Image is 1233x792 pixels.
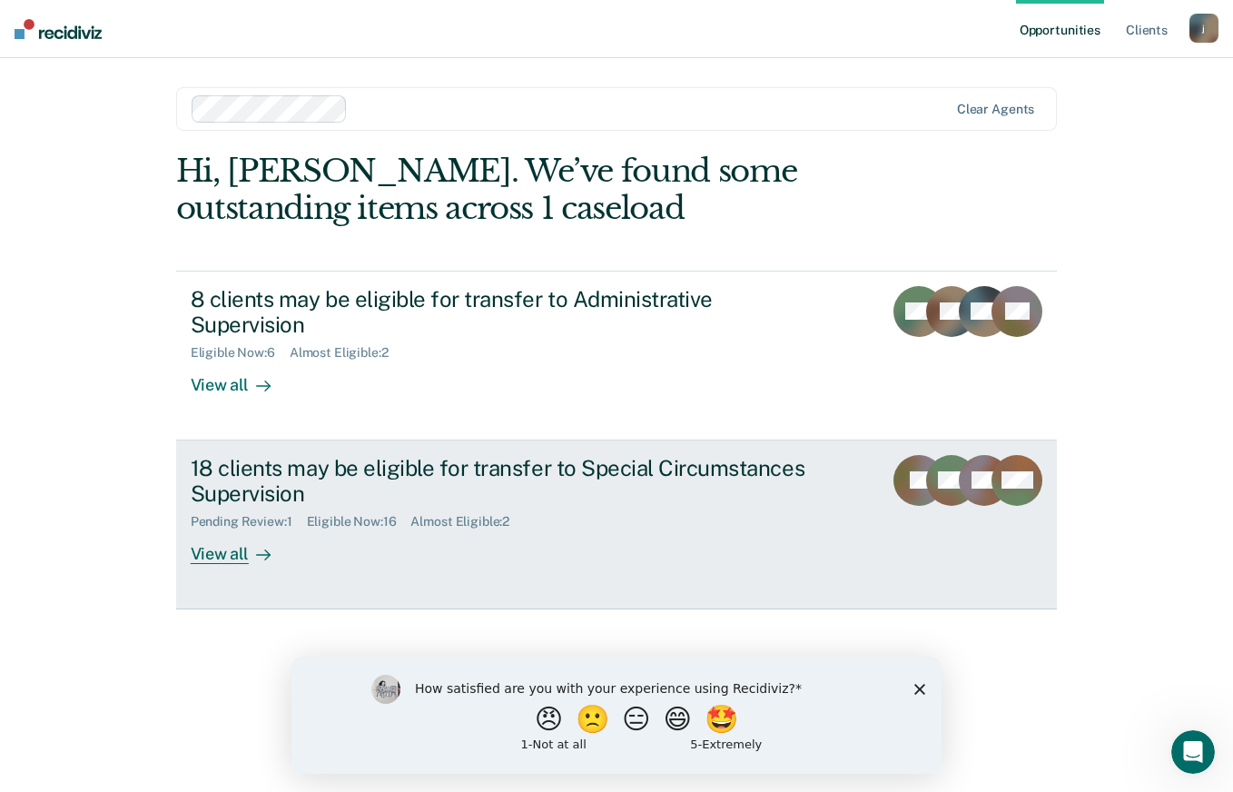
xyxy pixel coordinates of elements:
div: View all [191,530,292,565]
div: 18 clients may be eligible for transfer to Special Circumstances Supervision [191,455,828,508]
div: Eligible Now : 6 [191,345,290,361]
div: View all [191,361,292,396]
iframe: Survey by Kim from Recidiviz [291,657,942,774]
a: 8 clients may be eligible for transfer to Administrative SupervisionEligible Now:6Almost Eligible... [176,271,1058,441]
div: 8 clients may be eligible for transfer to Administrative Supervision [191,286,828,339]
iframe: Intercom live chat [1171,730,1215,774]
button: j [1189,14,1218,43]
div: Almost Eligible : 2 [410,514,524,530]
div: Hi, [PERSON_NAME]. We’ve found some outstanding items across 1 caseload [176,153,881,227]
img: Recidiviz [15,19,102,39]
a: 18 clients may be eligible for transfer to Special Circumstances SupervisionPending Review:1Eligi... [176,441,1058,609]
div: Pending Review : 1 [191,514,307,530]
div: Clear agents [957,102,1034,117]
div: Eligible Now : 16 [307,514,411,530]
div: Almost Eligible : 2 [290,345,403,361]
